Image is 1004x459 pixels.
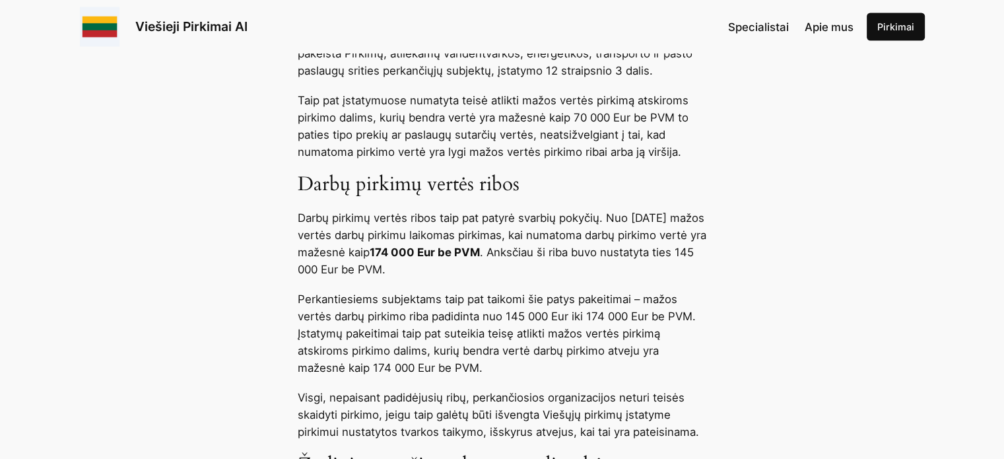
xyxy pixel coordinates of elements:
[135,18,248,34] a: Viešieji Pirkimai AI
[80,7,119,46] img: Viešieji pirkimai logo
[298,172,707,196] h3: Darbų pirkimų vertės ribos
[728,18,789,35] a: Specialistai
[805,18,853,35] a: Apie mus
[298,290,707,376] p: Perkantiesiems subjektams taip pat taikomi šie patys pakeitimai – mažos vertės darbų pirkimo riba...
[728,18,853,35] nav: Navigation
[370,245,480,258] strong: 174 000 Eur be PVM
[805,20,853,33] span: Apie mus
[298,209,707,277] p: Darbų pirkimų vertės ribos taip pat patyrė svarbių pokyčių. Nuo [DATE] mažos vertės darbų pirkimu...
[298,388,707,440] p: Visgi, nepaisant padidėjusių ribų, perkančiosios organizacijos neturi teisės skaidyti pirkimo, je...
[298,91,707,160] p: Taip pat įstatymuose numatyta teisė atlikti mažos vertės pirkimą atskiroms pirkimo dalims, kurių ...
[867,13,925,40] a: Pirkimai
[728,20,789,33] span: Specialistai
